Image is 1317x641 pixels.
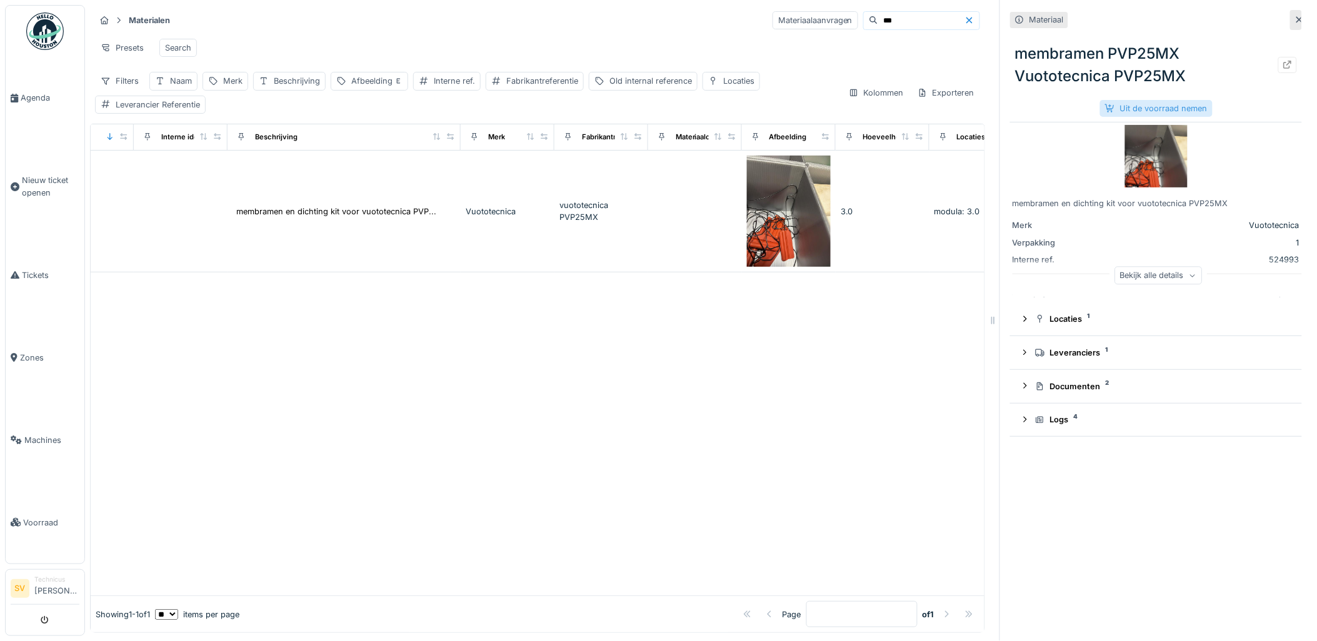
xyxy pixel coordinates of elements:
div: Beschrijving [274,75,320,87]
div: Logs [1035,414,1287,425]
div: Materiaalaanvragen [773,11,858,29]
summary: Logs4 [1015,409,1297,432]
div: Merk [223,75,243,87]
span: Tickets [22,269,79,281]
div: Fabrikantreferentie [582,132,647,142]
div: Verpakking [1013,237,1106,249]
a: Machines [6,399,84,481]
li: [PERSON_NAME] [34,575,79,602]
span: modula: 3.0 [934,207,980,216]
div: Bekijk alle details [1115,266,1203,284]
img: membramen PVP25MX Vuototecnica PVP25MX [747,156,831,267]
a: Zones [6,316,84,399]
div: Technicus [34,575,79,584]
div: Naam [170,75,192,87]
span: Voorraad [23,517,79,529]
div: Vuototecnica [1111,219,1299,231]
div: Kolommen [843,84,909,102]
div: Interne identificator [161,132,229,142]
div: vuototecnica PVP25MX [559,199,643,223]
summary: Leveranciers1 [1015,341,1297,364]
div: Leverancier Referentie [116,99,200,111]
div: 1 [1111,237,1299,249]
span: Agenda [21,92,79,104]
div: Uit de voorraad nemen [1100,100,1213,117]
div: Materiaalcategorie [676,132,739,142]
div: Interne ref. [1013,254,1106,266]
a: Voorraad [6,481,84,564]
span: Machines [24,434,79,446]
summary: Documenten2 [1015,375,1297,398]
div: membramen PVP25MX Vuototecnica PVP25MX [1010,37,1302,92]
div: items per page [155,609,239,620]
img: membramen PVP25MX Vuototecnica PVP25MX [1125,125,1188,187]
li: SV [11,579,29,598]
div: Beschrijving [255,132,298,142]
div: Locaties [723,75,754,87]
img: Badge_color-CXgf-gQk.svg [26,12,64,50]
strong: Materialen [124,14,175,26]
div: Merk [488,132,505,142]
div: Showing 1 - 1 of 1 [96,609,150,620]
div: Old internal reference [609,75,692,87]
div: Search [165,42,191,54]
div: membramen en dichting kit voor vuototecnica PVP... [236,206,436,217]
div: Afbeelding [351,75,403,87]
div: Merk [1013,219,1106,231]
span: Zones [20,352,79,364]
summary: Locaties1 [1015,307,1297,330]
div: membramen en dichting kit voor vuototecnica PVP25MX [1013,197,1299,209]
a: Agenda [6,57,84,139]
div: Filters [95,72,144,90]
a: SV Technicus[PERSON_NAME] [11,575,79,605]
strong: of 1 [923,609,934,620]
div: Locaties [1035,313,1287,325]
div: Exporteren [912,84,980,102]
div: Page [783,609,801,620]
div: Fabrikantreferentie [506,75,578,87]
div: Presets [95,39,149,57]
div: 524993 [1111,254,1299,266]
div: Afbeelding [769,132,807,142]
div: Locaties [957,132,986,142]
div: Hoeveelheid [863,132,907,142]
div: Documenten [1035,380,1287,392]
div: Leveranciers [1035,347,1287,359]
div: 3.0 [841,206,924,217]
span: Nieuw ticket openen [22,174,79,198]
div: Interne ref. [434,75,475,87]
div: Materiaal [1029,14,1064,26]
a: Tickets [6,234,84,316]
div: Vuototecnica [466,206,549,217]
a: Nieuw ticket openen [6,139,84,234]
